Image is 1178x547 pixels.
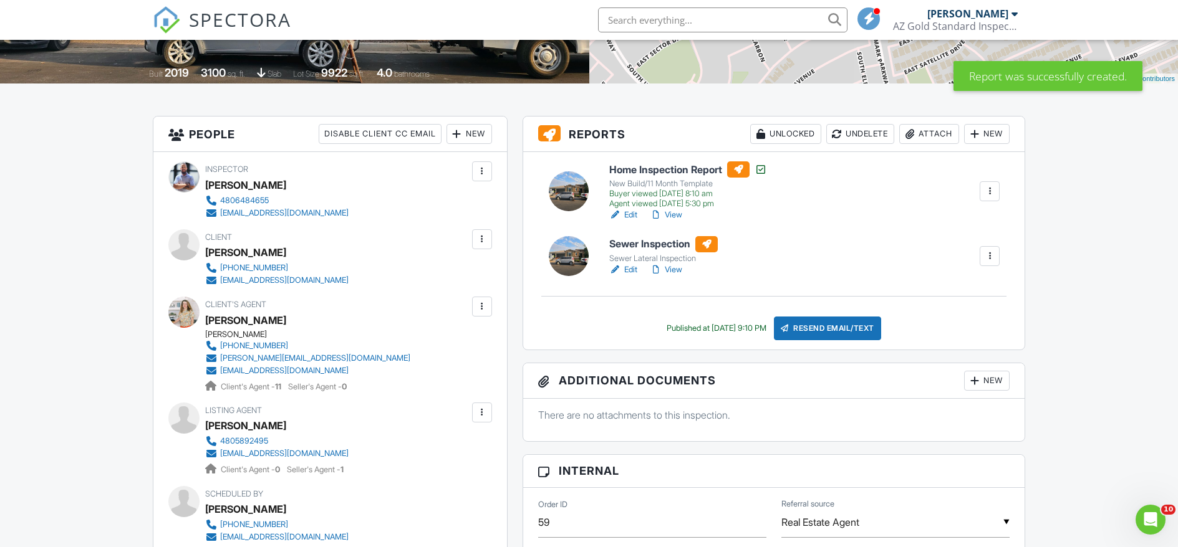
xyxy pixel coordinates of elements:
a: Edit [609,209,637,221]
span: Inspector [205,164,248,174]
div: [PERSON_NAME] [205,176,286,194]
div: 4806484655 [220,196,269,206]
div: 2019 [165,66,189,79]
div: Attach [899,124,959,144]
a: Edit [609,264,637,276]
a: [PHONE_NUMBER] [205,262,349,274]
img: The Best Home Inspection Software - Spectora [153,6,180,34]
div: [EMAIL_ADDRESS][DOMAIN_NAME] [220,208,349,218]
div: Resend Email/Text [774,316,881,340]
div: [EMAIL_ADDRESS][DOMAIN_NAME] [220,366,349,376]
span: Listing Agent [205,406,262,415]
div: Report was successfully created. [954,61,1142,91]
span: Client [205,232,232,242]
div: New [964,371,1010,391]
div: [EMAIL_ADDRESS][DOMAIN_NAME] [220,532,349,542]
h3: Additional Documents [523,363,1025,399]
div: New [447,124,492,144]
span: Client's Agent - [221,382,283,391]
p: There are no attachments to this inspection. [538,408,1010,422]
span: bathrooms [394,69,430,78]
span: Built [149,69,163,78]
span: Lot Size [293,69,319,78]
a: [EMAIL_ADDRESS][DOMAIN_NAME] [205,207,349,219]
strong: 11 [275,382,281,391]
a: Home Inspection Report New Build/11 Month Template Buyer viewed [DATE] 8:10 am Agent viewed [DATE... [609,161,767,209]
div: [PERSON_NAME][EMAIL_ADDRESS][DOMAIN_NAME] [220,353,410,363]
span: Seller's Agent - [287,465,344,474]
span: slab [268,69,281,78]
a: Sewer Inspection Sewer Lateral Inspection [609,236,718,264]
div: [PERSON_NAME] [205,243,286,262]
div: [EMAIL_ADDRESS][DOMAIN_NAME] [220,449,349,459]
a: [EMAIL_ADDRESS][DOMAIN_NAME] [205,447,349,460]
h3: Reports [523,117,1025,152]
input: Search everything... [598,7,847,32]
strong: 0 [342,382,347,391]
a: [PERSON_NAME] [205,416,286,435]
a: View [650,209,682,221]
div: Undelete [826,124,894,144]
a: [PHONE_NUMBER] [205,518,349,531]
span: Client's Agent - [221,465,282,474]
span: 10 [1161,505,1176,515]
span: SPECTORA [189,6,291,32]
div: Sewer Lateral Inspection [609,254,718,264]
div: Disable Client CC Email [319,124,442,144]
div: [PHONE_NUMBER] [220,520,288,530]
div: 4.0 [377,66,392,79]
div: [PERSON_NAME] [927,7,1008,20]
div: AZ Gold Standard Inspections LLC [893,20,1018,32]
div: Unlocked [750,124,821,144]
a: SPECTORA [153,17,291,43]
div: [PHONE_NUMBER] [220,341,288,351]
h3: Internal [523,455,1025,487]
div: New [964,124,1010,144]
a: [PHONE_NUMBER] [205,340,410,352]
div: Agent viewed [DATE] 5:30 pm [609,199,767,209]
span: Scheduled By [205,489,263,498]
div: Buyer viewed [DATE] 8:10 am [609,189,767,199]
span: Seller's Agent - [288,382,347,391]
div: [PERSON_NAME] [205,500,286,518]
label: Referral source [781,498,834,510]
div: [PERSON_NAME] [205,330,420,340]
strong: 1 [340,465,344,474]
a: [PERSON_NAME] [205,311,286,330]
a: 4806484655 [205,194,349,207]
a: [EMAIL_ADDRESS][DOMAIN_NAME] [205,531,349,543]
div: 3100 [201,66,226,79]
a: 4805892495 [205,435,349,447]
strong: 0 [275,465,280,474]
div: [EMAIL_ADDRESS][DOMAIN_NAME] [220,275,349,285]
div: Published at [DATE] 9:10 PM [667,323,766,333]
div: 9922 [321,66,347,79]
h6: Sewer Inspection [609,236,718,252]
span: sq.ft. [349,69,365,78]
a: [EMAIL_ADDRESS][DOMAIN_NAME] [205,364,410,377]
div: 4805892495 [220,436,268,446]
h3: People [153,117,507,152]
label: Order ID [538,499,567,510]
span: Client's Agent [205,300,266,309]
div: New Build/11 Month Template [609,179,767,189]
a: [EMAIL_ADDRESS][DOMAIN_NAME] [205,274,349,287]
a: View [650,264,682,276]
iframe: Intercom live chat [1136,505,1166,535]
span: sq. ft. [228,69,245,78]
a: [PERSON_NAME][EMAIL_ADDRESS][DOMAIN_NAME] [205,352,410,364]
div: [PHONE_NUMBER] [220,263,288,273]
h6: Home Inspection Report [609,161,767,178]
